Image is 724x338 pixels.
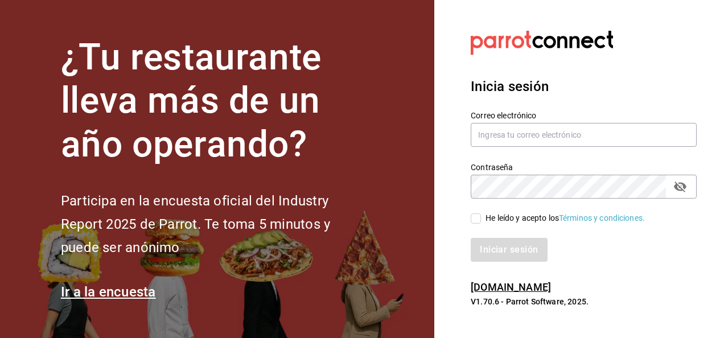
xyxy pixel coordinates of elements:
h1: ¿Tu restaurante lleva más de un año operando? [61,36,368,167]
input: Ingresa tu correo electrónico [471,123,697,147]
div: He leído y acepto los [486,212,645,224]
a: Ir a la encuesta [61,284,156,300]
a: Términos y condiciones. [559,213,645,222]
h3: Inicia sesión [471,76,697,97]
p: V1.70.6 - Parrot Software, 2025. [471,296,697,307]
label: Contraseña [471,163,697,171]
label: Correo electrónico [471,111,697,119]
h2: Participa en la encuesta oficial del Industry Report 2025 de Parrot. Te toma 5 minutos y puede se... [61,189,368,259]
button: passwordField [670,177,690,196]
a: [DOMAIN_NAME] [471,281,551,293]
